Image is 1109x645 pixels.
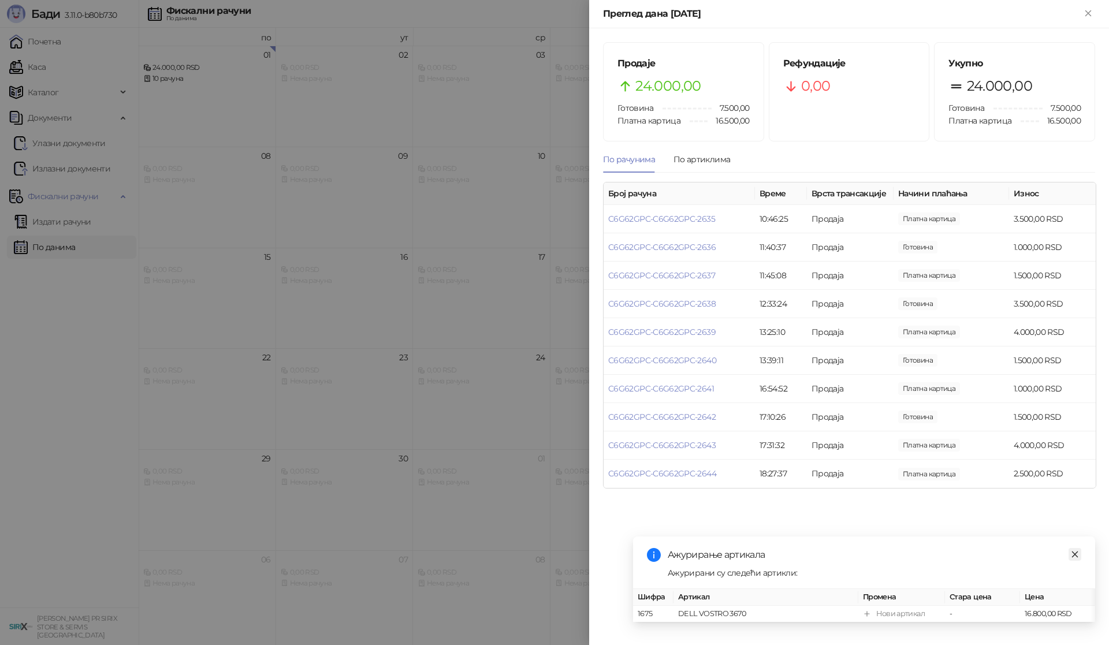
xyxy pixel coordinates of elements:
span: Готовина [617,103,653,113]
a: C6G62GPC-C6G62GPC-2638 [608,299,716,309]
a: C6G62GPC-C6G62GPC-2637 [608,270,715,281]
td: DELL VOSTRO 3670 [673,606,858,622]
span: 24.000,00 [967,75,1032,97]
a: C6G62GPC-C6G62GPC-2644 [608,468,716,479]
td: 16.800,00 RSD [1020,606,1095,622]
td: 1.000,00 RSD [1009,375,1096,403]
td: Продаја [807,346,894,375]
td: Продаја [807,205,894,233]
span: 16.500,00 [1039,114,1081,127]
a: C6G62GPC-C6G62GPC-2642 [608,412,716,422]
div: Нови артикал [876,608,925,620]
td: Продаја [807,262,894,290]
td: Продаја [807,233,894,262]
td: 10:46:25 [755,205,807,233]
a: C6G62GPC-C6G62GPC-2643 [608,440,716,450]
td: 17:10:26 [755,403,807,431]
td: Продаја [807,318,894,346]
span: 4.000,00 [898,439,960,452]
th: Време [755,182,807,205]
td: 18:27:37 [755,460,807,488]
td: 1.500,00 RSD [1009,403,1096,431]
td: 1675 [633,606,673,622]
td: 1.500,00 RSD [1009,346,1096,375]
div: Преглед дана [DATE] [603,7,1081,21]
td: 13:25:10 [755,318,807,346]
td: 3.500,00 RSD [1009,290,1096,318]
td: 13:39:11 [755,346,807,375]
span: 2.500,00 [898,468,960,480]
td: 1.500,00 RSD [1009,262,1096,290]
th: Промена [858,589,945,606]
th: Цена [1020,589,1095,606]
span: 0,00 [801,75,830,97]
th: Врста трансакције [807,182,894,205]
th: Начини плаћања [894,182,1009,205]
span: Платна картица [948,115,1011,126]
h5: Продаје [617,57,750,70]
td: 16:54:52 [755,375,807,403]
span: 3.500,00 [898,212,960,225]
td: 11:40:37 [755,233,807,262]
span: 1.000,00 [898,382,960,395]
a: C6G62GPC-C6G62GPC-2636 [608,242,716,252]
span: 1.500,00 [898,269,960,282]
th: Износ [1009,182,1096,205]
div: По рачунима [603,153,655,166]
td: 3.500,00 RSD [1009,205,1096,233]
a: Close [1069,548,1081,561]
span: Готовина [948,103,984,113]
a: C6G62GPC-C6G62GPC-2641 [608,383,714,394]
th: Артикал [673,589,858,606]
td: Продаја [807,460,894,488]
td: Продаја [807,431,894,460]
td: Продаја [807,375,894,403]
div: По артиклима [673,153,730,166]
th: Шифра [633,589,673,606]
span: 1.000,00 [898,241,937,253]
td: - [945,606,1020,622]
button: Close [1081,7,1095,21]
div: Ажурирање артикала [668,548,1081,562]
td: 2.500,00 RSD [1009,460,1096,488]
span: 24.000,00 [635,75,701,97]
span: 4.000,00 [898,326,960,338]
td: 11:45:08 [755,262,807,290]
h5: Укупно [948,57,1081,70]
div: Ажурирани су следећи артикли: [668,566,1081,579]
td: 12:33:24 [755,290,807,318]
td: 4.000,00 RSD [1009,431,1096,460]
a: C6G62GPC-C6G62GPC-2640 [608,355,716,366]
span: 7.500,00 [1043,102,1081,114]
td: 17:31:32 [755,431,807,460]
span: 1.500,00 [898,354,937,367]
th: Стара цена [945,589,1020,606]
a: C6G62GPC-C6G62GPC-2635 [608,214,715,224]
td: 4.000,00 RSD [1009,318,1096,346]
td: Продаја [807,290,894,318]
th: Број рачуна [604,182,755,205]
span: 7.500,00 [712,102,750,114]
span: close [1071,550,1079,558]
a: C6G62GPC-C6G62GPC-2639 [608,327,716,337]
span: 16.500,00 [708,114,749,127]
span: info-circle [647,548,661,562]
td: Продаја [807,403,894,431]
span: 3.500,00 [898,297,937,310]
span: Платна картица [617,115,680,126]
span: 1.500,00 [898,411,937,423]
h5: Рефундације [783,57,916,70]
td: 1.000,00 RSD [1009,233,1096,262]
